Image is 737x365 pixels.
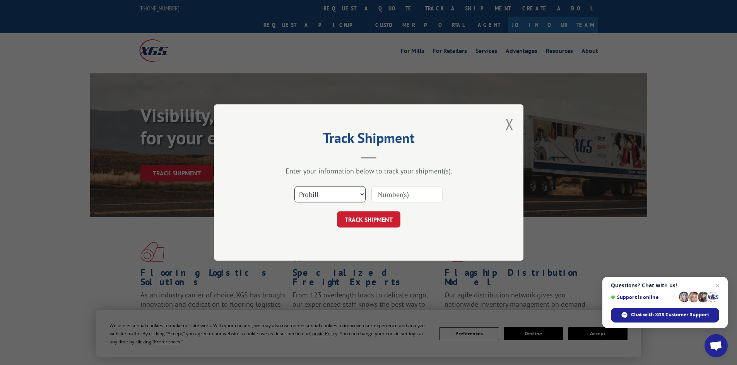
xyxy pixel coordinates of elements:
[631,311,709,318] span: Chat with XGS Customer Support
[611,308,719,323] div: Chat with XGS Customer Support
[253,132,485,147] h2: Track Shipment
[705,334,728,357] div: Open chat
[371,186,443,202] input: Number(s)
[713,281,722,290] span: Close chat
[337,211,400,227] button: TRACK SHIPMENT
[253,166,485,175] div: Enter your information below to track your shipment(s).
[611,294,676,300] span: Support is online
[611,282,719,289] span: Questions? Chat with us!
[505,114,514,134] button: Close modal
